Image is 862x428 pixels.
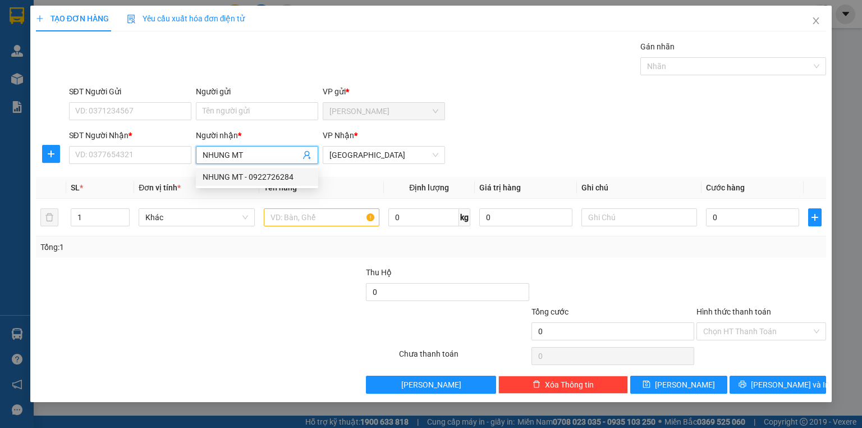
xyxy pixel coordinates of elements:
[533,380,540,389] span: delete
[203,171,311,183] div: NHUNG MT - 0922726284
[640,42,675,51] label: Gán nhãn
[409,183,449,192] span: Định lượng
[43,149,59,158] span: plus
[730,376,827,394] button: printer[PERSON_NAME] và In
[498,376,628,394] button: deleteXóa Thông tin
[323,85,445,98] div: VP gửi
[36,15,44,22] span: plus
[69,129,191,142] div: SĐT Người Nhận
[196,129,318,142] div: Người nhận
[71,183,80,192] span: SL
[69,85,191,98] div: SĐT Người Gửi
[264,208,379,226] input: VD: Bàn, Ghế
[479,183,521,192] span: Giá trị hàng
[196,85,318,98] div: Người gửi
[581,208,697,226] input: Ghi Chú
[323,131,354,140] span: VP Nhận
[139,183,181,192] span: Đơn vị tính
[329,103,438,120] span: Phan Rang
[545,379,594,391] span: Xóa Thông tin
[42,145,60,163] button: plus
[655,379,715,391] span: [PERSON_NAME]
[196,168,318,186] div: NHUNG MT - 0922726284
[800,6,832,37] button: Close
[809,213,821,222] span: plus
[739,380,746,389] span: printer
[696,307,771,316] label: Hình thức thanh toán
[643,380,650,389] span: save
[127,15,136,24] img: icon
[40,241,333,253] div: Tổng: 1
[40,208,58,226] button: delete
[302,151,311,160] span: user-add
[36,14,109,23] span: TẠO ĐƠN HÀNG
[366,268,392,277] span: Thu Hộ
[401,379,461,391] span: [PERSON_NAME]
[479,208,572,226] input: 0
[459,208,470,226] span: kg
[145,209,247,226] span: Khác
[366,376,496,394] button: [PERSON_NAME]
[706,183,745,192] span: Cước hàng
[811,16,820,25] span: close
[531,307,568,316] span: Tổng cước
[751,379,829,391] span: [PERSON_NAME] và In
[630,376,727,394] button: save[PERSON_NAME]
[329,147,438,163] span: Sài Gòn
[127,14,245,23] span: Yêu cầu xuất hóa đơn điện tử
[398,348,530,367] div: Chưa thanh toán
[577,177,701,199] th: Ghi chú
[808,208,822,226] button: plus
